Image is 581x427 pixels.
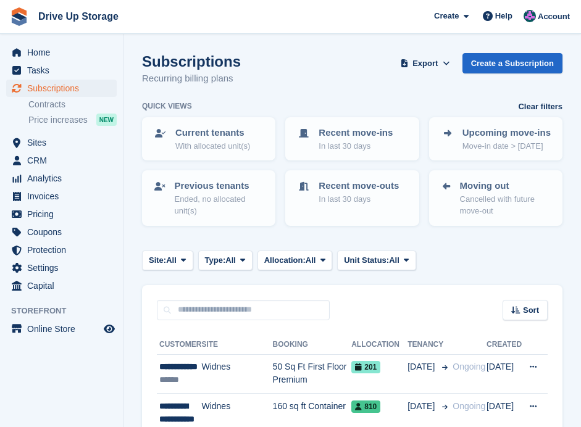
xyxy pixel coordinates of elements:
span: Protection [27,241,101,259]
span: Online Store [27,320,101,338]
td: [DATE] [487,354,522,394]
p: In last 30 days [319,193,399,205]
span: All [166,254,177,267]
button: Unit Status: All [337,251,416,271]
span: Settings [27,259,101,276]
span: Invoices [27,188,101,205]
button: Allocation: All [257,251,333,271]
button: Site: All [142,251,193,271]
span: Price increases [28,114,88,126]
span: Subscriptions [27,80,101,97]
span: Ongoing [453,401,485,411]
span: Sites [27,134,101,151]
span: Account [538,10,570,23]
button: Type: All [198,251,253,271]
a: menu [6,134,117,151]
a: menu [6,277,117,294]
span: Unit Status: [344,254,389,267]
p: Upcoming move-ins [462,126,551,140]
p: Recent move-outs [319,179,399,193]
th: Tenancy [408,335,448,355]
p: Previous tenants [175,179,265,193]
a: Moving out Cancelled with future move-out [430,172,561,225]
a: Clear filters [518,101,562,113]
a: Price increases NEW [28,113,117,126]
span: Home [27,44,101,61]
a: menu [6,223,117,241]
a: menu [6,241,117,259]
a: menu [6,188,117,205]
h6: Quick views [142,101,192,112]
td: 50 Sq Ft First Floor Premium [273,354,352,394]
span: Tasks [27,62,101,79]
span: All [389,254,399,267]
th: Allocation [351,335,408,355]
span: Coupons [27,223,101,241]
span: 201 [351,361,380,373]
a: menu [6,205,117,223]
a: Preview store [102,321,117,336]
span: Ongoing [453,362,485,371]
p: Current tenants [175,126,250,140]
p: Moving out [460,179,551,193]
th: Booking [273,335,352,355]
span: CRM [27,152,101,169]
span: [DATE] [408,360,437,373]
span: Pricing [27,205,101,223]
span: Allocation: [264,254,306,267]
img: Andy [524,10,536,22]
th: Customer [157,335,201,355]
button: Export [398,53,453,73]
a: Previous tenants Ended, no allocated unit(s) [143,172,274,225]
a: Drive Up Storage [33,6,123,27]
span: Analytics [27,170,101,187]
span: Storefront [11,305,123,317]
span: All [306,254,316,267]
span: Site: [149,254,166,267]
a: menu [6,152,117,169]
div: NEW [96,114,117,126]
a: menu [6,259,117,276]
a: Contracts [28,99,117,110]
p: Ended, no allocated unit(s) [175,193,265,217]
p: Move-in date > [DATE] [462,140,551,152]
a: menu [6,62,117,79]
th: Created [487,335,522,355]
th: Site [201,335,272,355]
a: Current tenants With allocated unit(s) [143,118,274,159]
p: Cancelled with future move-out [460,193,551,217]
a: menu [6,80,117,97]
a: Recent move-outs In last 30 days [286,172,417,212]
span: 810 [351,400,380,413]
img: stora-icon-8386f47178a22dfd0bd8f6a31ec36ba5ce8667c1dd55bd0f319d3a0aa187defe.svg [10,7,28,26]
p: In last 30 days [319,140,393,152]
a: menu [6,44,117,61]
h1: Subscriptions [142,53,241,70]
p: With allocated unit(s) [175,140,250,152]
a: menu [6,320,117,338]
a: Create a Subscription [462,53,562,73]
p: Recurring billing plans [142,72,241,86]
a: Recent move-ins In last 30 days [286,118,417,159]
span: All [225,254,236,267]
span: Help [495,10,512,22]
span: [DATE] [408,400,437,413]
span: Capital [27,277,101,294]
span: Export [412,57,438,70]
span: Create [434,10,459,22]
td: Widnes [201,354,272,394]
a: Upcoming move-ins Move-in date > [DATE] [430,118,561,159]
span: Type: [205,254,226,267]
p: Recent move-ins [319,126,393,140]
a: menu [6,170,117,187]
span: Sort [523,304,539,317]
